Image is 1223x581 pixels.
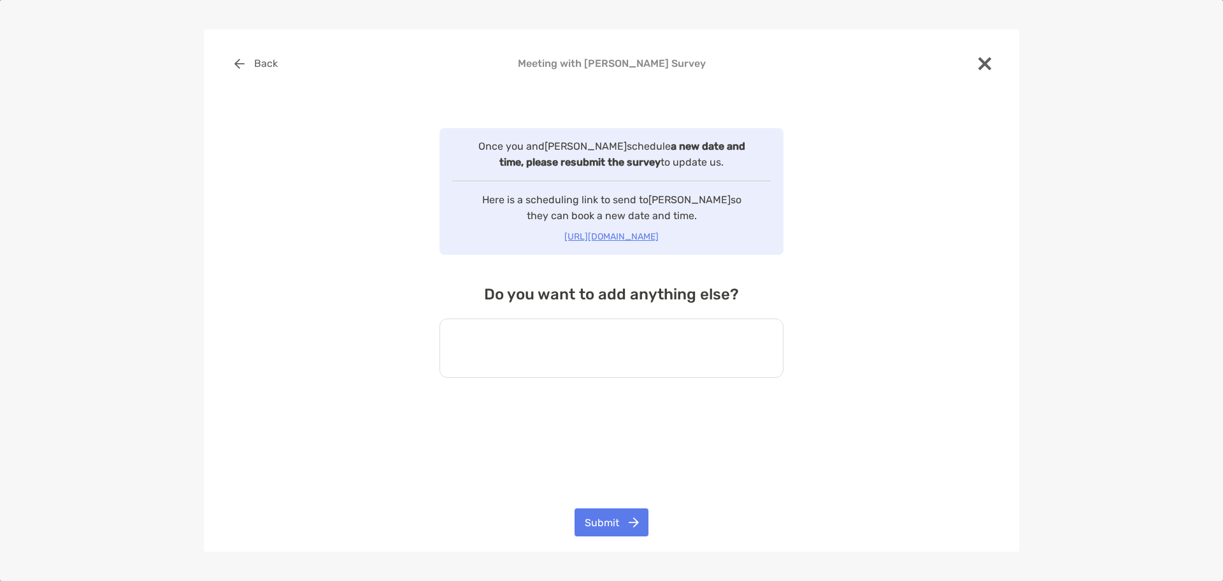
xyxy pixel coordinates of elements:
h4: Do you want to add anything else? [440,285,783,303]
p: Here is a scheduling link to send to [PERSON_NAME] so they can book a new date and time. [473,192,750,224]
img: button icon [234,59,245,69]
button: Back [224,50,287,78]
h4: Meeting with [PERSON_NAME] Survey [224,57,999,69]
button: Submit [575,508,648,536]
strong: a new date and time, please resubmit the survey [499,140,745,168]
p: Once you and [PERSON_NAME] schedule to update us. [473,138,750,170]
img: close modal [978,57,991,70]
img: button icon [629,517,639,527]
p: [URL][DOMAIN_NAME] [447,229,776,245]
